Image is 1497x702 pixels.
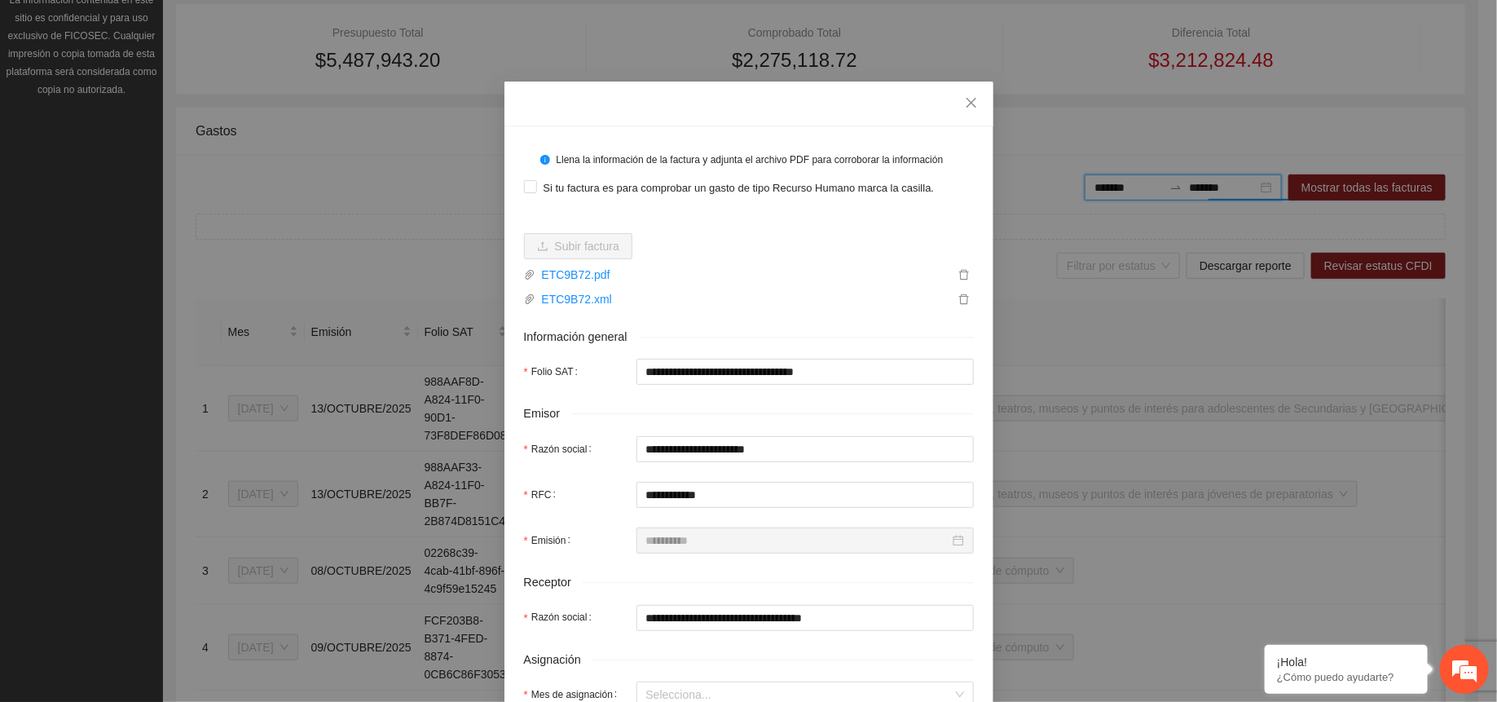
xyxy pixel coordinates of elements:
[636,605,974,631] input: Razón social:
[955,294,973,305] span: delete
[524,294,535,305] span: paper-clip
[524,528,577,554] label: Emisión:
[524,269,535,280] span: paper-clip
[267,8,306,47] div: Minimizar ventana de chat en vivo
[537,180,941,196] span: Si tu factura es para comprobar un gasto de tipo Recurso Humano marca la casilla.
[524,404,572,423] span: Emisor
[524,573,583,592] span: Receptor
[524,240,632,253] span: uploadSubir factura
[95,218,225,382] span: Estamos en línea.
[524,436,599,462] label: Razón social:
[636,482,974,508] input: RFC:
[954,266,974,284] button: delete
[636,436,974,462] input: Razón social:
[1277,656,1416,669] div: ¡Hola!
[524,482,562,508] label: RFC:
[8,445,310,502] textarea: Escriba su mensaje y pulse “Intro”
[524,233,632,259] button: uploadSubir factura
[1277,671,1416,683] p: ¿Cómo puedo ayudarte?
[557,152,962,168] div: Llena la información de la factura y adjunta el archivo PDF para corroborar la información
[636,359,974,385] input: Folio SAT:
[955,269,973,280] span: delete
[524,328,640,347] span: Información general
[524,605,599,631] label: Razón social:
[535,290,954,308] a: ETC9B72.xml
[646,532,949,550] input: Emisión:
[524,359,585,385] label: Folio SAT:
[954,290,974,308] button: delete
[524,651,593,669] span: Asignación
[535,266,954,284] a: ETC9B72.pdf
[85,83,274,104] div: Chatee con nosotros ahora
[965,96,978,109] span: close
[540,155,550,165] span: info-circle
[949,82,993,126] button: Close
